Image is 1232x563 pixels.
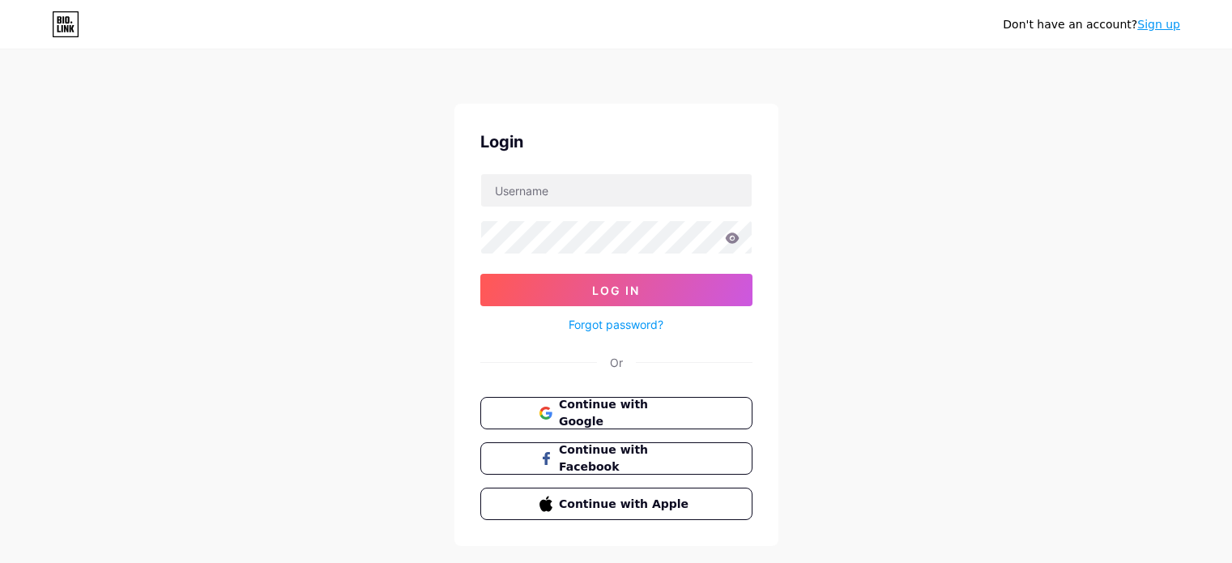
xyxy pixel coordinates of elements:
[1137,18,1180,31] a: Sign up
[610,354,623,371] div: Or
[559,441,693,476] span: Continue with Facebook
[559,496,693,513] span: Continue with Apple
[1003,16,1180,33] div: Don't have an account?
[480,488,752,520] button: Continue with Apple
[480,397,752,429] button: Continue with Google
[559,396,693,430] span: Continue with Google
[569,316,663,333] a: Forgot password?
[480,274,752,306] button: Log In
[481,174,752,207] input: Username
[480,442,752,475] button: Continue with Facebook
[480,130,752,154] div: Login
[592,284,640,297] span: Log In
